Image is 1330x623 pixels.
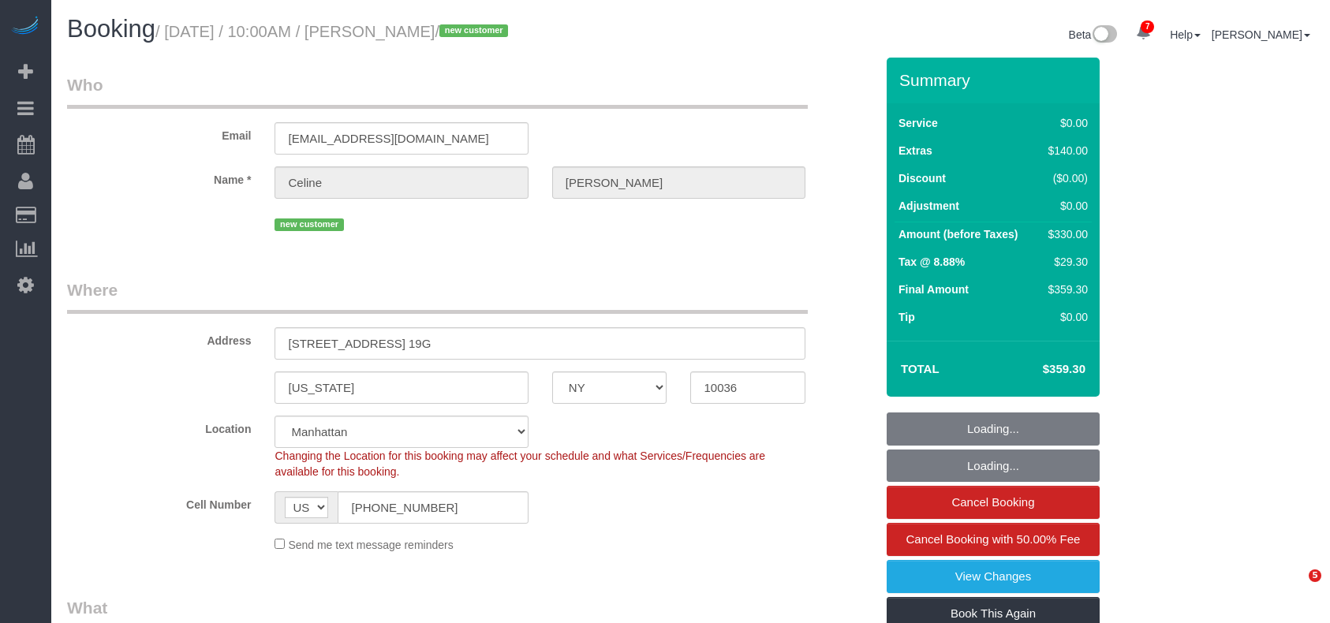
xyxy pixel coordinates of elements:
[275,166,528,199] input: First Name
[55,122,263,144] label: Email
[898,309,915,325] label: Tip
[9,16,41,38] img: Automaid Logo
[67,73,808,109] legend: Who
[1212,28,1310,41] a: [PERSON_NAME]
[55,416,263,437] label: Location
[155,23,513,40] small: / [DATE] / 10:00AM / [PERSON_NAME]
[67,278,808,314] legend: Where
[898,143,932,159] label: Extras
[887,486,1100,519] a: Cancel Booking
[1042,309,1088,325] div: $0.00
[275,218,343,231] span: new customer
[996,363,1085,376] h4: $359.30
[887,523,1100,556] a: Cancel Booking with 50.00% Fee
[898,226,1018,242] label: Amount (before Taxes)
[899,71,1092,89] h3: Summary
[1309,569,1321,582] span: 5
[1091,25,1117,46] img: New interface
[439,24,508,37] span: new customer
[55,166,263,188] label: Name *
[1042,282,1088,297] div: $359.30
[1042,198,1088,214] div: $0.00
[898,282,969,297] label: Final Amount
[1042,226,1088,242] div: $330.00
[1069,28,1118,41] a: Beta
[1276,569,1314,607] iframe: Intercom live chat
[898,170,946,186] label: Discount
[1170,28,1201,41] a: Help
[275,450,765,478] span: Changing the Location for this booking may affect your schedule and what Services/Frequencies are...
[1042,115,1088,131] div: $0.00
[55,327,263,349] label: Address
[898,254,965,270] label: Tax @ 8.88%
[275,371,528,404] input: City
[901,362,940,375] strong: Total
[887,560,1100,593] a: View Changes
[288,539,453,551] span: Send me text message reminders
[690,371,805,404] input: Zip Code
[1141,21,1154,33] span: 7
[67,15,155,43] span: Booking
[906,532,1081,546] span: Cancel Booking with 50.00% Fee
[275,122,528,155] input: Email
[552,166,805,199] input: Last Name
[1042,143,1088,159] div: $140.00
[55,491,263,513] label: Cell Number
[338,491,528,524] input: Cell Number
[1042,170,1088,186] div: ($0.00)
[435,23,513,40] span: /
[1128,16,1159,50] a: 7
[898,198,959,214] label: Adjustment
[898,115,938,131] label: Service
[1042,254,1088,270] div: $29.30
